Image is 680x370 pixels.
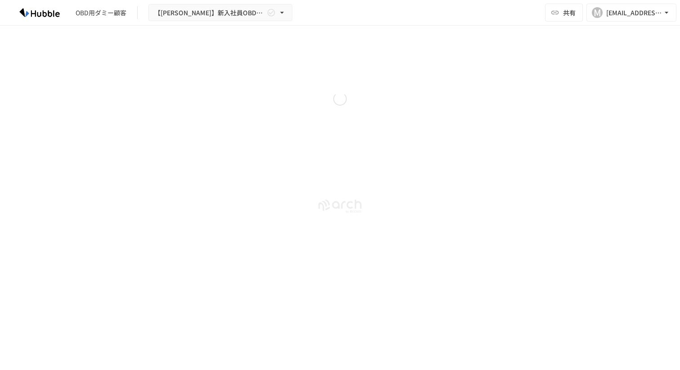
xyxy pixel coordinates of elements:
div: M [592,7,603,18]
button: M[EMAIL_ADDRESS][DOMAIN_NAME] [586,4,676,22]
div: OBD用ダミー顧客 [76,8,126,18]
div: [EMAIL_ADDRESS][DOMAIN_NAME] [606,7,662,18]
span: 共有 [563,8,576,18]
button: 【[PERSON_NAME]】新入社員OBD用Arch [148,4,292,22]
img: HzDRNkGCf7KYO4GfwKnzITak6oVsp5RHeZBEM1dQFiQ [11,5,68,20]
span: 【[PERSON_NAME]】新入社員OBD用Arch [154,7,265,18]
button: 共有 [545,4,583,22]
